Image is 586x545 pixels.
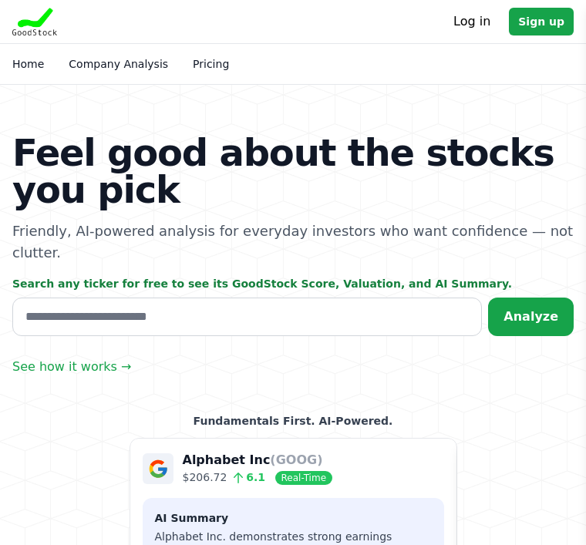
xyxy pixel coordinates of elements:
[143,453,173,484] img: Company Logo
[12,220,574,264] p: Friendly, AI-powered analysis for everyday investors who want confidence — not clutter.
[270,452,322,467] span: (GOOG)
[453,12,490,31] a: Log in
[155,510,432,526] h3: AI Summary
[12,358,131,376] a: See how it works →
[193,58,229,70] a: Pricing
[69,58,168,70] a: Company Analysis
[130,413,457,429] p: Fundamentals First. AI-Powered.
[183,469,333,486] p: $206.72
[509,8,574,35] a: Sign up
[503,309,558,324] span: Analyze
[488,298,574,336] button: Analyze
[12,58,44,70] a: Home
[12,276,574,291] p: Search any ticker for free to see its GoodStock Score, Valuation, and AI Summary.
[12,134,574,208] h1: Feel good about the stocks you pick
[227,471,265,483] span: 6.1
[12,8,57,35] img: Goodstock Logo
[275,471,332,485] span: Real-Time
[183,451,333,469] p: Alphabet Inc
